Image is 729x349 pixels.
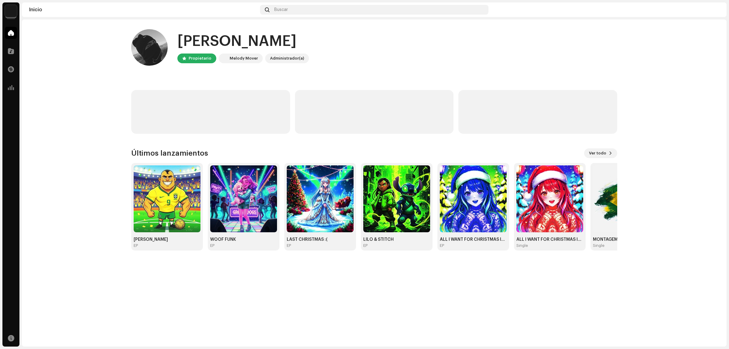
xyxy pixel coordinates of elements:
[363,237,430,242] div: LILO & STITCH
[287,243,291,248] div: EP
[189,55,211,62] div: Propietario
[131,29,168,66] img: d6e06fa9-f9ce-4a05-ae31-ec4e8b5de632
[363,243,368,248] div: EP
[29,7,258,12] div: Inicio
[516,165,583,232] img: 21d381ec-ae5f-4133-b77f-e571d37ab32e
[516,237,583,242] div: ALL I WANT FOR CHRISTMAS IS YOU
[5,5,17,17] img: 34f81ff7-2202-4073-8c5d-62963ce809f3
[287,165,354,232] img: ae93e9c0-9619-48a5-abca-39c85d8f5a8b
[589,147,606,159] span: Ver todo
[134,165,200,232] img: 880e9518-25af-4ac8-8b97-2f1c6d9be8a9
[363,165,430,232] img: 89eb032a-d8e4-4c4b-8a04-4aefe263e23b
[274,7,288,12] span: Buscar
[593,237,660,242] div: MONTAGEM [DATE]
[220,55,227,62] img: 34f81ff7-2202-4073-8c5d-62963ce809f3
[593,165,660,232] img: 582b11a1-2db4-412b-9e07-48c19eaf7af7
[177,32,309,51] div: [PERSON_NAME]
[134,237,200,242] div: [PERSON_NAME]
[131,148,208,158] h3: Últimos lanzamientos
[710,5,719,15] img: d6e06fa9-f9ce-4a05-ae31-ec4e8b5de632
[584,148,617,158] button: Ver todo
[593,243,604,248] div: Single
[440,165,507,232] img: 5dbbecf7-ec73-4953-8623-f9f350f67b3d
[516,243,528,248] div: Single
[210,237,277,242] div: WOOF FUNK
[287,237,354,242] div: LAST CHRISTMAS :(
[134,243,138,248] div: EP
[210,165,277,232] img: 5ac18e40-a17b-4116-9884-5cb65fb34240
[230,55,258,62] div: Melody Mover
[440,243,444,248] div: EP
[440,237,507,242] div: ALL I WANT FOR CHRISTMAS IS YOU
[210,243,214,248] div: EP
[270,55,304,62] div: Administrador(a)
